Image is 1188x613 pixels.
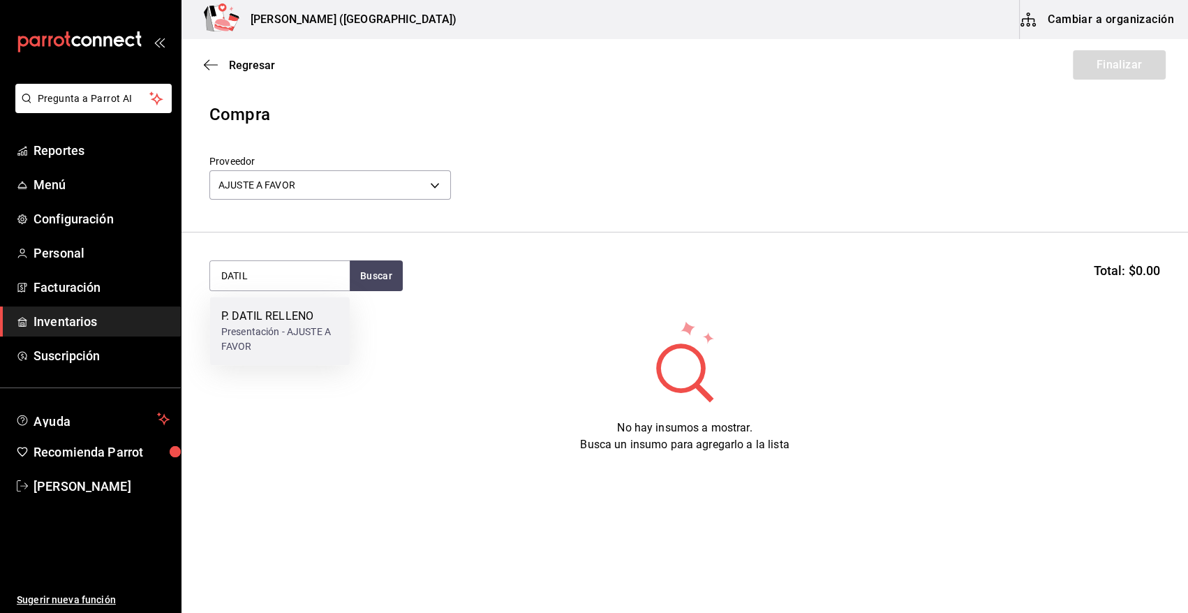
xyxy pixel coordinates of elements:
[34,244,170,263] span: Personal
[34,209,170,228] span: Configuración
[229,59,275,72] span: Regresar
[221,308,339,325] div: P. DATIL RELLENO
[350,260,403,291] button: Buscar
[34,278,170,297] span: Facturación
[1093,261,1160,280] span: Total: $0.00
[15,84,172,113] button: Pregunta a Parrot AI
[34,141,170,160] span: Reportes
[34,175,170,194] span: Menú
[210,261,350,290] input: Buscar insumo
[580,421,789,451] span: No hay insumos a mostrar. Busca un insumo para agregarlo a la lista
[34,411,151,427] span: Ayuda
[34,346,170,365] span: Suscripción
[239,11,456,28] h3: [PERSON_NAME] ([GEOGRAPHIC_DATA])
[34,312,170,331] span: Inventarios
[154,36,165,47] button: open_drawer_menu
[17,593,170,607] span: Sugerir nueva función
[209,170,451,200] div: AJUSTE A FAVOR
[204,59,275,72] button: Regresar
[34,443,170,461] span: Recomienda Parrot
[34,477,170,496] span: [PERSON_NAME]
[221,325,339,354] div: Presentación - AJUSTE A FAVOR
[38,91,150,106] span: Pregunta a Parrot AI
[209,156,451,166] label: Proveedor
[10,101,172,116] a: Pregunta a Parrot AI
[209,102,1160,127] div: Compra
